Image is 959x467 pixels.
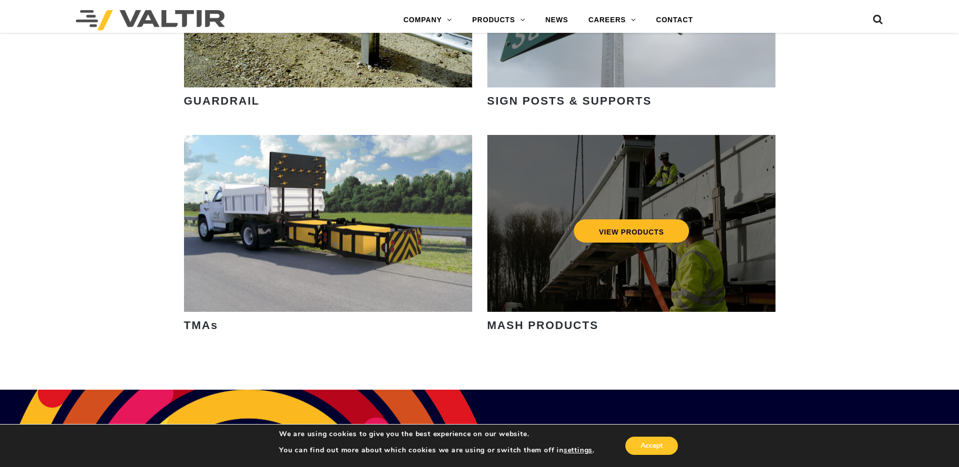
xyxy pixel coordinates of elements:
strong: SIGN POSTS & SUPPORTS [487,95,652,107]
a: CAREERS [578,10,646,30]
a: PRODUCTS [462,10,535,30]
a: CONTACT [646,10,703,30]
a: COMPANY [393,10,462,30]
a: NEWS [535,10,578,30]
a: VIEW PRODUCTS [573,219,689,243]
button: Accept [625,437,678,455]
strong: GUARDRAIL [184,95,260,107]
strong: TMAs [184,319,218,332]
p: You can find out more about which cookies we are using or switch them off in . [279,446,595,455]
strong: MASH PRODUCTS [487,319,599,332]
p: We are using cookies to give you the best experience on our website. [279,430,595,439]
img: Valtir [76,10,225,30]
button: settings [564,446,592,455]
